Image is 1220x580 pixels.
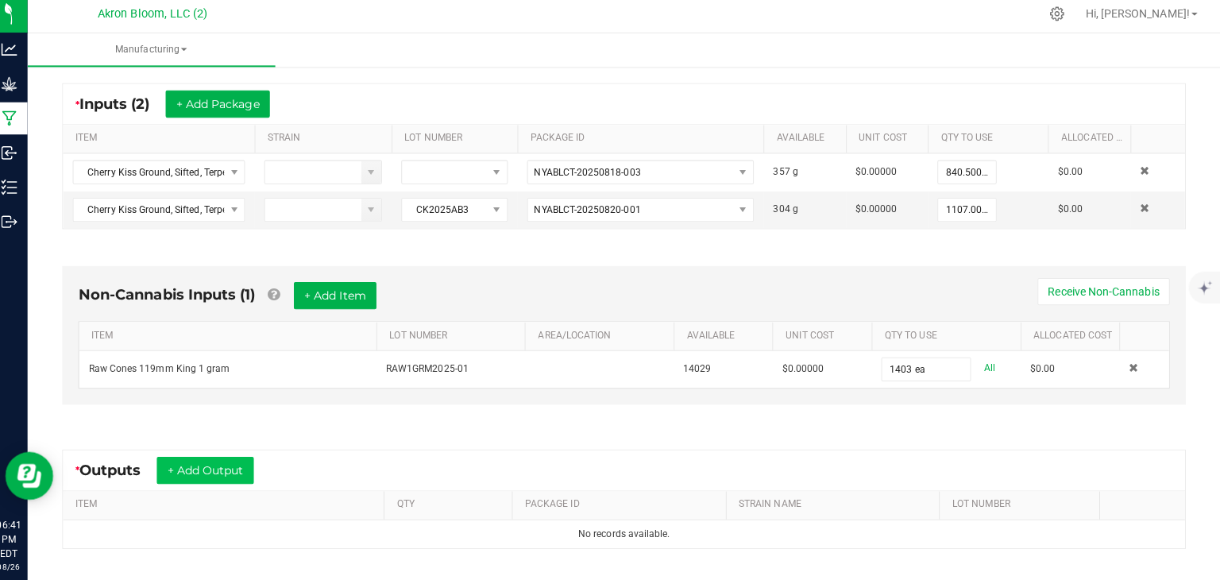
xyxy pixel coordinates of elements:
[108,12,217,25] span: Akron Bloom, LLC (2)
[409,202,493,224] span: CK2025AB3
[98,365,238,376] span: Raw Cones 119mm King 1 gram
[393,365,475,376] span: RAW1GRM2025-01
[540,207,646,218] span: NYABLCT-20250820-001
[943,136,1044,149] a: QTY TO USESortable
[16,453,64,501] iframe: Resource center
[796,207,801,218] span: g
[302,284,384,311] button: + Add Item
[83,164,233,187] span: Cherry Kiss Ground, Sifted, Terped Flower
[83,201,253,225] span: NO DATA FOUND
[12,80,28,96] inline-svg: Grow
[89,99,175,117] span: Inputs (2)
[777,207,793,218] span: 304
[743,499,936,512] a: STRAIN NAMESortable
[88,288,264,306] span: Non-Cannabis Inputs (1)
[276,136,392,149] a: STRAINSortable
[1144,136,1179,149] a: Sortable
[7,561,31,573] p: 08/26
[12,46,28,62] inline-svg: Analytics
[862,136,925,149] a: Unit CostSortable
[101,331,377,344] a: ITEMSortable
[12,149,28,164] inline-svg: Inbound
[1133,331,1164,344] a: Sortable
[12,217,28,233] inline-svg: Outbound
[38,38,284,72] a: Manufacturing
[796,169,801,180] span: g
[1063,136,1125,149] a: Allocated CostSortable
[536,136,762,149] a: PACKAGE IDSortable
[12,114,28,130] inline-svg: Manufacturing
[83,164,253,188] span: NO DATA FOUND
[986,359,998,381] a: All
[531,499,724,512] a: PACKAGE IDSortable
[1039,280,1170,307] button: Receive Non-Cannabis
[73,520,1185,548] td: No records available.
[166,458,262,485] button: + Add Output
[859,169,900,180] span: $0.00000
[1032,365,1056,376] span: $0.00
[411,136,517,149] a: LOT NUMBERSortable
[1035,331,1114,344] a: Allocated CostSortable
[1114,499,1179,512] a: Sortable
[85,499,384,512] a: ITEMSortable
[1059,169,1083,180] span: $0.00
[175,95,278,122] button: + Add Package
[396,331,525,344] a: LOT NUMBERSortable
[790,331,869,344] a: Unit CostSortable
[1087,12,1190,25] span: Hi, [PERSON_NAME]!
[540,170,646,181] span: NYABLCT-20250818-003
[859,207,900,218] span: $0.00000
[85,136,257,149] a: ITEMSortable
[276,288,288,306] a: Add Non-Cannabis items that were also consumed in the run (e.g. gloves and packaging); Also add N...
[12,183,28,199] inline-svg: Inventory
[688,365,716,376] span: 14029
[544,331,673,344] a: AREA/LOCATIONSortable
[83,202,233,224] span: Cherry Kiss Ground, Sifted, Terped, Kief Flower
[786,365,827,376] span: $0.00000
[7,518,31,561] p: 06:41 PM EDT
[1048,11,1068,26] div: Manage settings
[887,331,1016,344] a: QTY TO USESortable
[38,48,284,61] span: Manufacturing
[691,331,770,344] a: AVAILABLESortable
[777,169,793,180] span: 357
[89,462,166,480] span: Outputs
[403,499,512,512] a: QTYSortable
[1059,207,1083,218] span: $0.00
[781,136,844,149] a: AVAILABLESortable
[955,499,1095,512] a: LOT NUMBERSortable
